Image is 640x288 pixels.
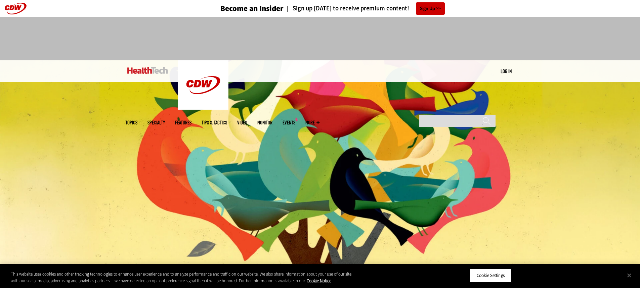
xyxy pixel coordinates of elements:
button: Cookie Settings [470,269,512,283]
a: Sign up [DATE] to receive premium content! [284,5,409,12]
iframe: advertisement [198,23,442,54]
a: Log in [501,68,512,74]
a: MonITor [257,120,272,125]
a: Sign Up [416,2,445,15]
a: Events [283,120,295,125]
button: Close [622,268,637,283]
span: Topics [125,120,137,125]
span: Specialty [147,120,165,125]
a: Features [175,120,191,125]
div: User menu [501,68,512,75]
img: Home [178,60,228,110]
a: CDW [178,105,228,112]
h3: Become an Insider [220,5,284,12]
a: Tips & Tactics [202,120,227,125]
span: More [305,120,319,125]
a: Video [237,120,247,125]
div: This website uses cookies and other tracking technologies to enhance user experience and to analy... [11,271,352,284]
img: Home [127,67,168,74]
a: Become an Insider [195,5,284,12]
a: More information about your privacy [307,278,331,284]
